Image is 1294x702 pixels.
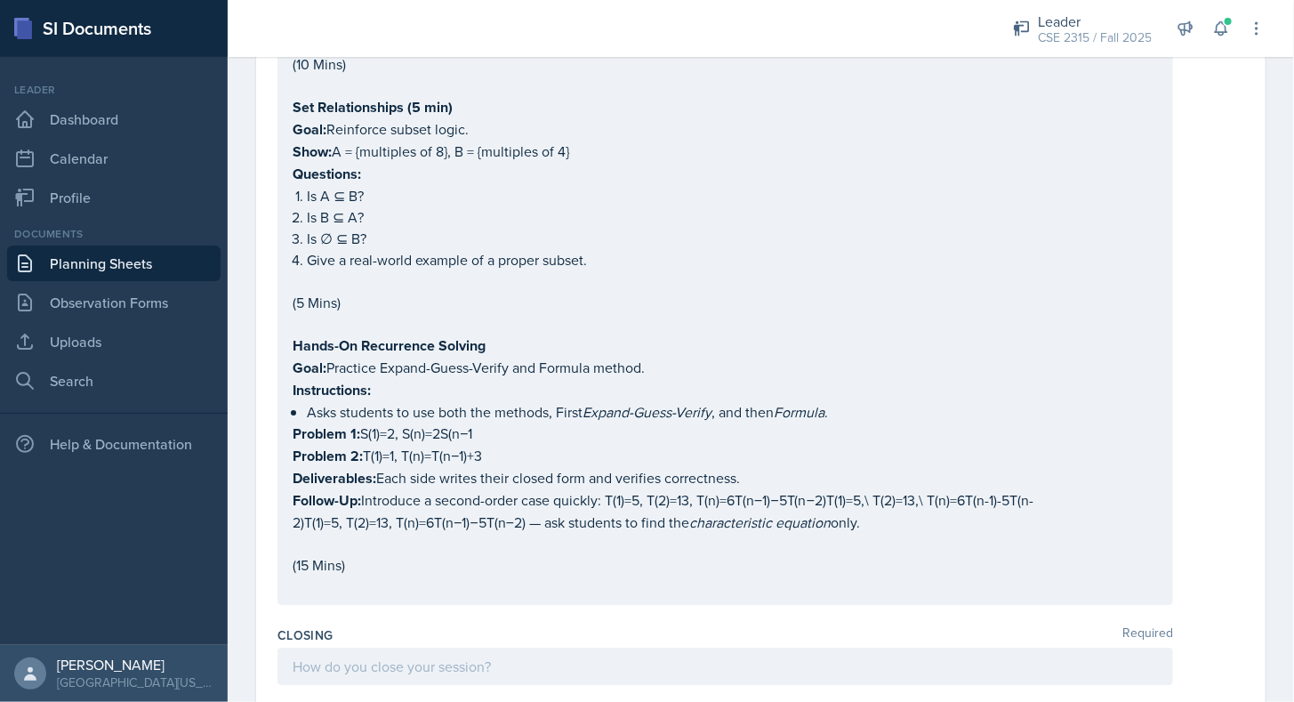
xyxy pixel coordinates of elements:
p: T(1)=1, T(n)=T(n−1)+3 [293,445,1158,467]
strong: Show: [293,141,332,162]
a: Calendar [7,141,221,176]
strong: Goal: [293,358,326,378]
p: Reinforce subset logic. [293,118,1158,141]
p: S(1)=2, S(n)=2S(n−1 [293,423,1158,445]
p: Is ∅ ⊆ B? [307,228,1158,249]
label: Closing [277,626,333,644]
strong: Problem 2: [293,446,363,466]
a: Dashboard [7,101,221,137]
strong: Goal: [293,119,326,140]
span: Required [1122,626,1173,644]
div: Help & Documentation [7,426,221,462]
div: Leader [1038,11,1152,32]
p: Each side writes their closed form and verifies correctness. [293,467,1158,489]
strong: Problem 1: [293,424,360,444]
em: Formula [774,402,824,422]
strong: Follow-Up: [293,490,361,511]
div: [GEOGRAPHIC_DATA][US_STATE] [57,674,213,691]
p: A = {multiples of 8}, B = {multiples of 4} [293,141,1158,163]
p: (5 Mins) [293,292,1158,313]
p: Is B ⊆ A? [307,206,1158,228]
div: [PERSON_NAME] [57,656,213,674]
em: Expand-Guess-Verify [583,402,711,422]
p: Is A ⊆ B? [307,185,1158,206]
strong: Hands-On Recurrence Solving [293,335,486,356]
div: CSE 2315 / Fall 2025 [1038,28,1152,47]
div: Documents [7,226,221,242]
p: Practice Expand-Guess-Verify and Formula method. [293,357,1158,379]
a: Planning Sheets [7,246,221,281]
strong: Deliverables: [293,468,376,488]
div: Leader [7,82,221,98]
p: (15 Mins) [293,554,1158,576]
strong: Instructions: [293,380,371,400]
p: Asks students to use both the methods, First , and then . [307,401,1158,423]
p: (10 Mins) [293,53,1158,75]
strong: Set Relationships (5 min) [293,97,453,117]
a: Profile [7,180,221,215]
strong: Questions: [293,164,361,184]
em: characteristic equation [689,512,831,532]
p: Introduce a second-order case quickly: T(1)=5, T(2)=13, T(n)=6T(n−1)−5T(n−2)T(1)=5,\ T(2)=13,\ T(... [293,489,1158,533]
a: Observation Forms [7,285,221,320]
a: Search [7,363,221,399]
a: Uploads [7,324,221,359]
p: Give a real-world example of a proper subset. [307,249,1158,270]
